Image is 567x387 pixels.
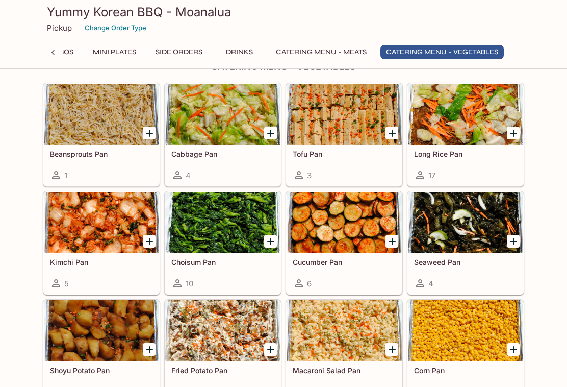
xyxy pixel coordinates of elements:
[171,150,274,158] h5: Cabbage Pan
[507,127,520,139] button: Add Long Rice Pan
[428,279,433,288] span: 4
[150,45,208,59] button: Side Orders
[293,150,396,158] h5: Tofu Pan
[50,258,153,267] h5: Kimchi Pan
[286,83,402,186] a: Tofu Pan3
[44,84,159,145] div: Beansprouts Pan
[408,84,523,145] div: Long Rice Pan
[50,150,153,158] h5: Beansprouts Pan
[264,343,277,356] button: Add Fried Potato Pan
[407,191,524,295] a: Seaweed Pan4
[293,366,396,375] h5: Macaroni Salad Pan
[80,20,151,36] button: Change Order Type
[264,127,277,139] button: Add Cabbage Pan
[47,23,72,33] p: Pickup
[507,235,520,248] button: Add Seaweed Pan
[380,45,504,59] button: Catering Menu - Vegetables
[143,343,156,356] button: Add Shoyu Potato Pan
[171,258,274,267] h5: Choisum Pan
[286,191,402,295] a: Cucumber Pan6
[414,366,517,375] h5: Corn Pan
[408,192,523,253] div: Seaweed Pan
[165,300,280,361] div: Fried Potato Pan
[64,171,67,180] span: 1
[87,45,142,59] button: Mini Plates
[507,343,520,356] button: Add Corn Pan
[44,192,159,253] div: Kimchi Pan
[287,300,402,361] div: Macaroni Salad Pan
[165,191,281,295] a: Choisum Pan10
[143,235,156,248] button: Add Kimchi Pan
[47,4,520,20] h3: Yummy Korean BBQ - Moanalua
[307,279,312,288] span: 6
[186,279,193,288] span: 10
[270,45,372,59] button: Catering Menu - Meats
[165,83,281,186] a: Cabbage Pan4
[287,192,402,253] div: Cucumber Pan
[428,171,435,180] span: 17
[287,84,402,145] div: Tofu Pan
[43,191,160,295] a: Kimchi Pan5
[414,150,517,158] h5: Long Rice Pan
[293,258,396,267] h5: Cucumber Pan
[385,235,398,248] button: Add Cucumber Pan
[165,192,280,253] div: Choisum Pan
[414,258,517,267] h5: Seaweed Pan
[385,343,398,356] button: Add Macaroni Salad Pan
[216,45,262,59] button: Drinks
[50,366,153,375] h5: Shoyu Potato Pan
[307,171,312,180] span: 3
[43,83,160,186] a: Beansprouts Pan1
[44,300,159,361] div: Shoyu Potato Pan
[171,366,274,375] h5: Fried Potato Pan
[407,83,524,186] a: Long Rice Pan17
[143,127,156,139] button: Add Beansprouts Pan
[264,235,277,248] button: Add Choisum Pan
[64,279,69,288] span: 5
[408,300,523,361] div: Corn Pan
[186,171,191,180] span: 4
[165,84,280,145] div: Cabbage Pan
[385,127,398,139] button: Add Tofu Pan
